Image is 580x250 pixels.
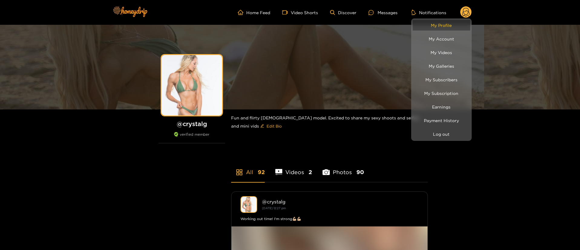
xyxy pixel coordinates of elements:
a: Earnings [413,102,470,112]
a: My Videos [413,47,470,58]
a: My Subscribers [413,74,470,85]
a: My Subscription [413,88,470,99]
a: My Profile [413,20,470,31]
a: My Account [413,34,470,44]
a: My Galleries [413,61,470,71]
button: Log out [413,129,470,139]
a: Payment History [413,115,470,126]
